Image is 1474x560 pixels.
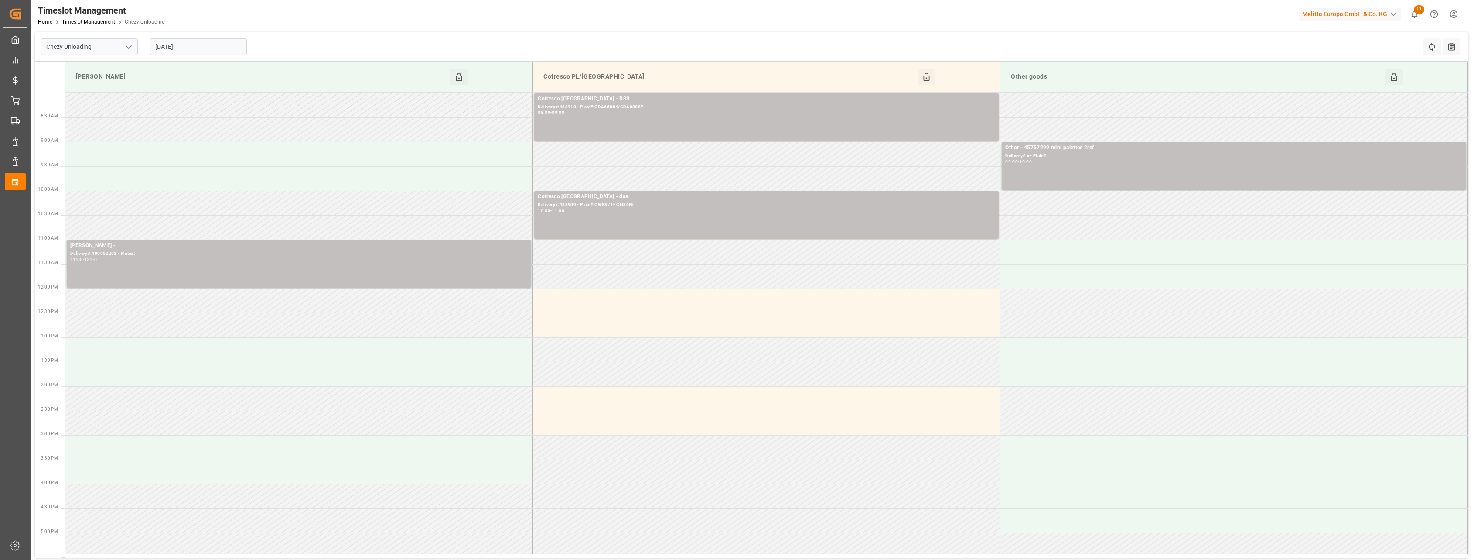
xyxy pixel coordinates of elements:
[41,407,58,412] span: 2:30 PM
[38,309,58,314] span: 12:30 PM
[38,19,52,25] a: Home
[1005,160,1018,164] div: 09:00
[122,40,135,54] button: open menu
[538,192,995,201] div: Cofresco [GEOGRAPHIC_DATA] - dss
[62,19,115,25] a: Timeslot Management
[41,38,138,55] input: Type to search/select
[41,162,58,167] span: 9:30 AM
[1019,160,1032,164] div: 10:00
[538,209,550,213] div: 10:00
[38,187,58,192] span: 10:00 AM
[552,110,564,114] div: 09:00
[38,260,58,265] span: 11:30 AM
[83,258,84,261] div: -
[41,333,58,338] span: 1:00 PM
[41,113,58,118] span: 8:30 AM
[538,95,995,103] div: Cofresco [GEOGRAPHIC_DATA] - DSS
[550,110,552,114] div: -
[1299,8,1401,21] div: Melitta Europa GmbH & Co. KG
[84,258,97,261] div: 12:00
[41,431,58,436] span: 3:00 PM
[70,241,528,250] div: [PERSON_NAME] -
[552,209,564,213] div: 11:00
[38,4,165,17] div: Timeslot Management
[1005,144,1463,152] div: Other - 45757299 mini palettes 2ref
[38,285,58,289] span: 12:00 PM
[540,69,918,85] div: Cofresco PL/[GEOGRAPHIC_DATA]
[41,138,58,143] span: 9:00 AM
[70,250,528,258] div: Delivery#:400052203 - Plate#:
[538,201,995,209] div: Delivery#:488909 - Plate#:CW8871F CLI86F5
[70,258,83,261] div: 11:00
[538,103,995,111] div: Delivery#:488910 - Plate#:GDA66884/GDA0808P
[72,69,450,85] div: [PERSON_NAME]
[38,211,58,216] span: 10:30 AM
[41,505,58,509] span: 4:30 PM
[41,456,58,460] span: 3:30 PM
[41,480,58,485] span: 4:00 PM
[1414,5,1424,14] span: 11
[41,529,58,534] span: 5:00 PM
[1424,4,1444,24] button: Help Center
[1007,69,1385,85] div: Other goods
[1405,4,1424,24] button: show 11 new notifications
[150,38,247,55] input: DD-MM-YYYY
[41,382,58,387] span: 2:00 PM
[41,358,58,363] span: 1:30 PM
[1005,152,1463,160] div: Delivery#:x - Plate#:
[550,209,552,213] div: -
[1018,160,1019,164] div: -
[38,236,58,240] span: 11:00 AM
[1299,6,1405,22] button: Melitta Europa GmbH & Co. KG
[538,110,550,114] div: 08:00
